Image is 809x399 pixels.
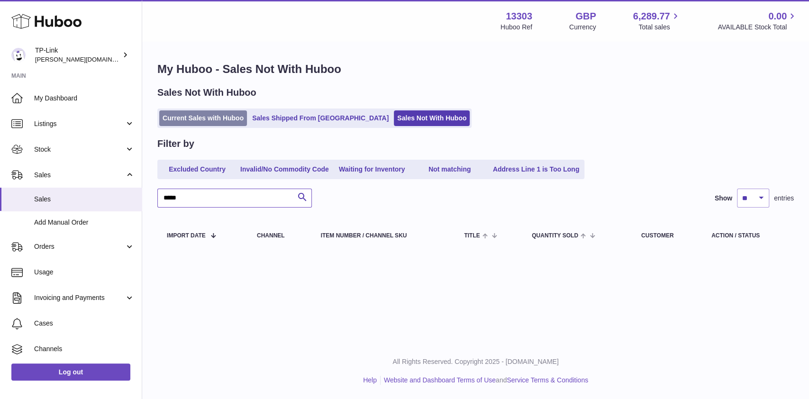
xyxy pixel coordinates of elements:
[157,62,794,77] h1: My Huboo - Sales Not With Huboo
[11,48,26,62] img: susie.li@tp-link.com
[34,218,135,227] span: Add Manual Order
[34,171,125,180] span: Sales
[715,194,732,203] label: Show
[11,363,130,381] a: Log out
[718,10,798,32] a: 0.00 AVAILABLE Stock Total
[34,94,135,103] span: My Dashboard
[381,376,588,385] li: and
[507,376,588,384] a: Service Terms & Conditions
[641,233,692,239] div: Customer
[257,233,302,239] div: Channel
[384,376,496,384] a: Website and Dashboard Terms of Use
[34,242,125,251] span: Orders
[506,10,532,23] strong: 13303
[575,10,596,23] strong: GBP
[157,137,194,150] h2: Filter by
[35,46,120,64] div: TP-Link
[464,233,480,239] span: Title
[157,86,256,99] h2: Sales Not With Huboo
[768,10,787,23] span: 0.00
[633,10,670,23] span: 6,289.77
[34,145,125,154] span: Stock
[774,194,794,203] span: entries
[394,110,470,126] a: Sales Not With Huboo
[500,23,532,32] div: Huboo Ref
[363,376,377,384] a: Help
[711,233,784,239] div: Action / Status
[334,162,410,177] a: Waiting for Inventory
[150,357,801,366] p: All Rights Reserved. Copyright 2025 - [DOMAIN_NAME]
[34,268,135,277] span: Usage
[167,233,206,239] span: Import date
[34,319,135,328] span: Cases
[321,233,445,239] div: Item Number / Channel SKU
[532,233,578,239] span: Quantity Sold
[159,162,235,177] a: Excluded Country
[569,23,596,32] div: Currency
[490,162,583,177] a: Address Line 1 is Too Long
[159,110,247,126] a: Current Sales with Huboo
[638,23,681,32] span: Total sales
[34,119,125,128] span: Listings
[249,110,392,126] a: Sales Shipped From [GEOGRAPHIC_DATA]
[718,23,798,32] span: AVAILABLE Stock Total
[35,55,239,63] span: [PERSON_NAME][DOMAIN_NAME][EMAIL_ADDRESS][DOMAIN_NAME]
[237,162,332,177] a: Invalid/No Commodity Code
[34,195,135,204] span: Sales
[34,293,125,302] span: Invoicing and Payments
[34,345,135,354] span: Channels
[633,10,681,32] a: 6,289.77 Total sales
[412,162,488,177] a: Not matching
